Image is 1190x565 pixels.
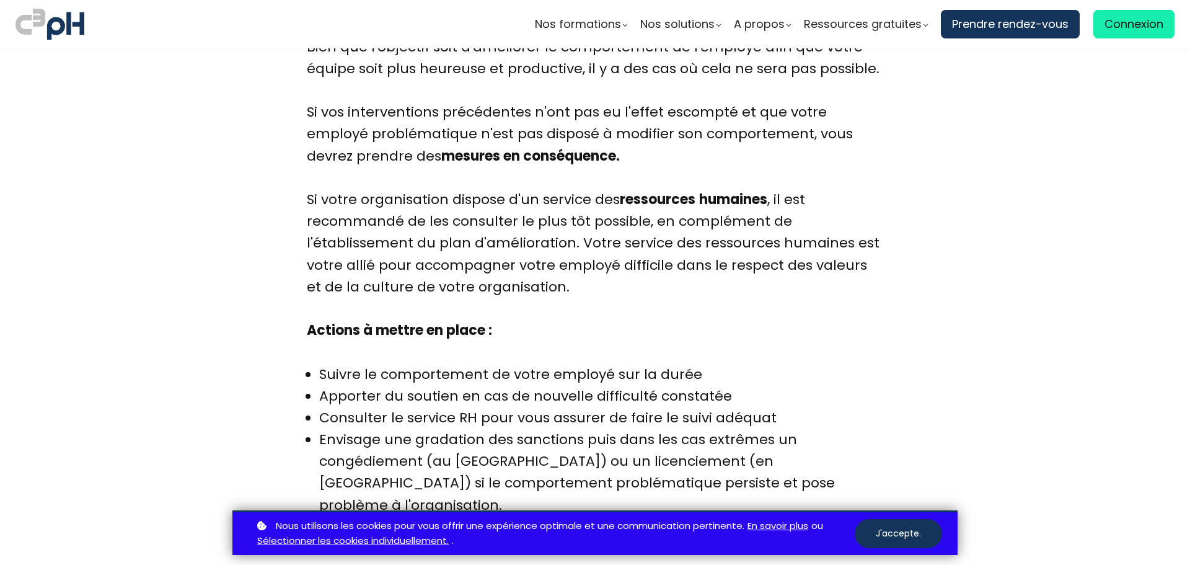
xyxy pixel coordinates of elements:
li: Envisage une gradation des sanctions puis dans les cas extrêmes un congédiement (au [GEOGRAPHIC_D... [319,429,883,516]
li: Apporter du soutien en cas de nouvelle difficulté constatée [319,385,883,407]
a: Connexion [1093,10,1175,38]
li: Suivre le comportement de votre employé sur la durée [319,363,883,385]
span: Prendre rendez-vous [952,15,1069,33]
p: ou . [254,518,855,549]
b: Actions à mettre en place : [307,321,492,340]
b: mesures en conséquence. [441,146,620,166]
span: Ressources gratuites [804,15,922,33]
button: J'accepte. [855,519,942,548]
b: humaines [699,190,767,209]
a: Prendre rendez-vous [941,10,1080,38]
span: Connexion [1104,15,1163,33]
b: ressources [620,190,695,209]
span: A propos [734,15,785,33]
span: Nos solutions [640,15,715,33]
li: Consulter le service RH pour vous assurer de faire le suivi adéquat [319,407,883,429]
a: Sélectionner les cookies individuellement. [257,533,449,549]
div: Si votre organisation dispose d'un service des , il est recommandé de les consulter le plus tôt p... [307,167,883,342]
img: logo C3PH [15,6,84,42]
span: Nous utilisons les cookies pour vous offrir une expérience optimale et une communication pertinente. [276,518,744,534]
a: En savoir plus [747,518,808,534]
span: Nos formations [535,15,621,33]
div: Bien que l'objectif soit d'améliorer le comportement de l'employé afin que votre équipe soit plus... [307,14,883,167]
